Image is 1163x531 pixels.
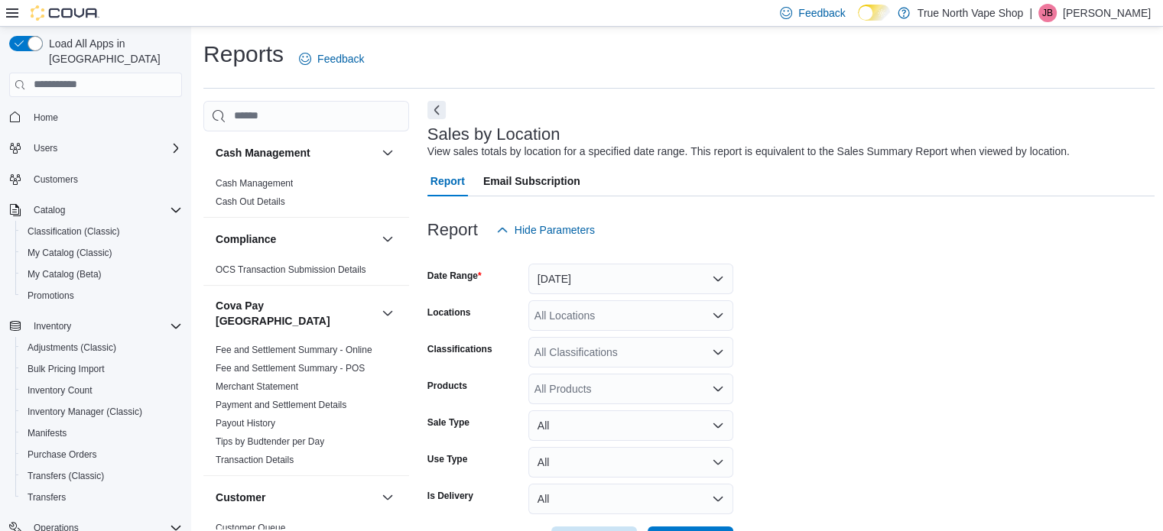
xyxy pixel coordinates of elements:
button: All [528,484,733,514]
label: Classifications [427,343,492,355]
a: Transfers (Classic) [21,467,110,485]
a: Customers [28,170,84,189]
a: Promotions [21,287,80,305]
a: Purchase Orders [21,445,103,464]
span: My Catalog (Classic) [21,244,182,262]
span: Classification (Classic) [28,225,120,238]
a: Payment and Settlement Details [216,400,346,410]
span: Inventory [34,320,71,332]
button: Adjustments (Classic) [15,337,188,358]
span: Home [28,108,182,127]
span: Transaction Details [216,454,294,466]
span: Manifests [21,424,182,442]
a: Transaction Details [216,455,294,465]
span: Fee and Settlement Summary - Online [216,344,372,356]
a: Home [28,108,64,127]
button: Users [3,138,188,159]
span: Report [430,166,465,196]
img: Cova [31,5,99,21]
input: Dark Mode [858,5,890,21]
label: Use Type [427,453,467,465]
h3: Cash Management [216,145,310,160]
button: Inventory [3,316,188,337]
a: Cash Management [216,178,293,189]
h1: Reports [203,39,284,70]
button: Catalog [3,199,188,221]
span: JB [1042,4,1053,22]
span: Purchase Orders [28,448,97,461]
button: Open list of options [712,309,724,322]
span: Users [34,142,57,154]
span: Users [28,139,182,157]
div: Jeff Butcher [1038,4,1057,22]
button: Catalog [28,201,71,219]
a: OCS Transaction Submission Details [216,264,366,275]
span: Purchase Orders [21,445,182,464]
span: Fee and Settlement Summary - POS [216,362,365,374]
div: Cova Pay [GEOGRAPHIC_DATA] [203,341,409,475]
button: Classification (Classic) [15,221,188,242]
span: My Catalog (Beta) [21,265,182,283]
span: Feedback [798,5,845,21]
span: Tips by Budtender per Day [216,435,324,448]
a: Feedback [293,44,370,74]
button: Cova Pay [GEOGRAPHIC_DATA] [378,304,397,322]
button: Cash Management [216,145,375,160]
a: Manifests [21,424,73,442]
span: Transfers (Classic) [28,470,104,482]
span: Inventory Count [21,381,182,400]
a: Inventory Manager (Classic) [21,403,148,421]
button: Manifests [15,423,188,444]
span: Cash Management [216,177,293,189]
span: My Catalog (Classic) [28,247,112,259]
button: Inventory Manager (Classic) [15,401,188,423]
label: Products [427,380,467,392]
a: Payout History [216,418,275,429]
span: OCS Transaction Submission Details [216,264,366,276]
p: True North Vape Shop [918,4,1024,22]
a: Fee and Settlement Summary - Online [216,345,372,355]
button: Open list of options [712,346,724,358]
button: Open list of options [712,383,724,395]
span: Catalog [28,201,182,219]
span: Bulk Pricing Import [21,360,182,378]
div: Cash Management [203,174,409,217]
button: Inventory [28,317,77,335]
a: My Catalog (Beta) [21,265,108,283]
span: Cash Out Details [216,196,285,208]
h3: Compliance [216,232,276,247]
span: Classification (Classic) [21,222,182,241]
button: Hide Parameters [490,215,601,245]
p: | [1029,4,1032,22]
span: Hide Parameters [515,222,595,238]
label: Date Range [427,270,482,282]
span: My Catalog (Beta) [28,268,102,280]
button: Customer [378,488,397,507]
span: Inventory [28,317,182,335]
a: Transfers [21,488,72,507]
span: Load All Apps in [GEOGRAPHIC_DATA] [43,36,182,66]
button: Bulk Pricing Import [15,358,188,380]
span: Inventory Manager (Classic) [21,403,182,421]
span: Inventory Manager (Classic) [28,406,142,418]
label: Is Delivery [427,490,473,502]
div: Compliance [203,261,409,285]
span: Inventory Count [28,384,93,397]
button: Cova Pay [GEOGRAPHIC_DATA] [216,298,375,329]
h3: Customer [216,490,265,505]
span: Merchant Statement [216,380,298,393]
span: Catalog [34,204,65,216]
button: Purchase Orders [15,444,188,465]
a: Merchant Statement [216,381,298,392]
span: Customers [28,170,182,189]
a: My Catalog (Classic) [21,244,119,262]
button: All [528,410,733,441]
span: Adjustments (Classic) [21,338,182,357]
span: Bulk Pricing Import [28,363,105,375]
span: Payment and Settlement Details [216,399,346,411]
a: Classification (Classic) [21,222,126,241]
button: Compliance [216,232,375,247]
button: Compliance [378,230,397,248]
button: Inventory Count [15,380,188,401]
